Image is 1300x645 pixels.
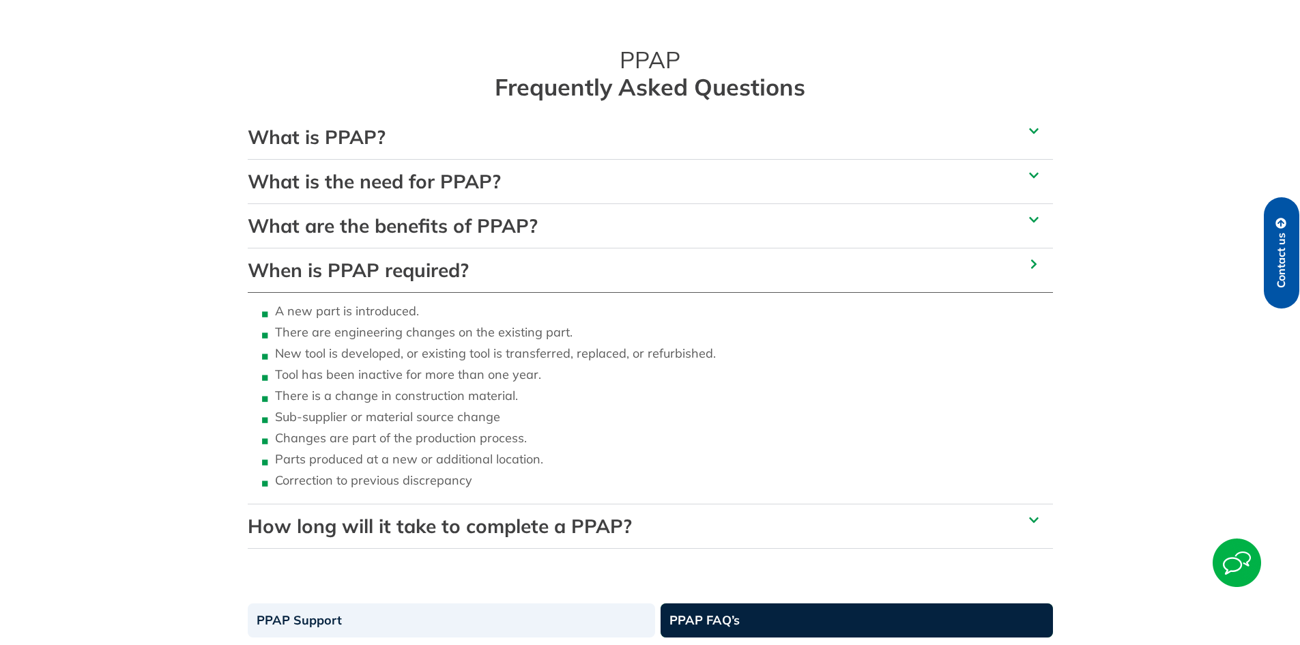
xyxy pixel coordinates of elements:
b: Frequently Asked Questions [495,72,805,102]
a: What is PPAP? [248,125,386,149]
li: Correction to previous discrepancy [275,472,843,489]
li: Tool has been inactive for more than one year. [275,367,843,383]
div: What is the need for PPAP? [248,160,1053,203]
h2: PPAP [248,46,1053,101]
div: What are the benefits of PPAP? [248,204,1053,248]
a: PPAP FAQ’s [661,603,1053,637]
li: There is a change in construction material. [275,388,843,404]
a: How long will it take to complete a PPAP? [248,514,632,538]
div: When is PPAP required? [248,248,1053,292]
a: When is PPAP required? [248,258,469,282]
li: Changes are part of the production process. [275,430,843,446]
div: What is PPAP? [248,115,1053,159]
img: Start Chat [1213,539,1261,587]
div: How long will it take to complete a PPAP? [248,504,1053,548]
li: A new part is introduced. [275,303,843,319]
li: There are engineering changes on the existing part. [275,324,843,341]
li: Parts produced at a new or additional location. [275,451,843,468]
div: When is PPAP required? [248,292,1053,504]
a: Contact us [1264,197,1299,309]
a: What is the need for PPAP? [248,169,501,193]
li: Sub-supplier or material source change [275,409,843,425]
li: New tool is developed, or existing tool is transferred, replaced, or refurbished. [275,345,843,362]
span: Contact us [1275,233,1288,288]
a: What are the benefits of PPAP? [248,214,538,238]
a: PPAP Support [248,603,655,637]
